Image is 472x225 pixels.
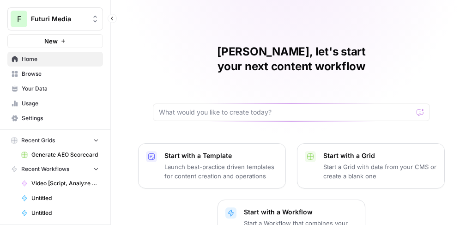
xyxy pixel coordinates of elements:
[31,209,99,217] span: Untitled
[22,99,99,108] span: Usage
[31,151,99,159] span: Generate AEO Scorecard
[297,143,445,189] button: Start with a GridStart a Grid with data from your CMS or create a blank one
[7,96,103,111] a: Usage
[7,7,103,30] button: Workspace: Futuri Media
[21,165,69,173] span: Recent Workflows
[153,44,430,74] h1: [PERSON_NAME], let's start your next content workflow
[323,162,437,181] p: Start a Grid with data from your CMS or create a blank one
[7,81,103,96] a: Your Data
[7,111,103,126] a: Settings
[7,134,103,147] button: Recent Grids
[7,34,103,48] button: New
[17,13,21,24] span: F
[21,136,55,145] span: Recent Grids
[164,162,278,181] p: Launch best-practice driven templates for content creation and operations
[164,151,278,160] p: Start with a Template
[22,114,99,122] span: Settings
[44,36,58,46] span: New
[138,143,286,189] button: Start with a TemplateLaunch best-practice driven templates for content creation and operations
[7,67,103,81] a: Browse
[22,85,99,93] span: Your Data
[17,206,103,220] a: Untitled
[244,207,357,217] p: Start with a Workflow
[7,162,103,176] button: Recent Workflows
[22,55,99,63] span: Home
[17,191,103,206] a: Untitled
[159,108,413,117] input: What would you like to create today?
[31,179,99,188] span: Video [Script, Analyze video, generate new video]
[323,151,437,160] p: Start with a Grid
[17,176,103,191] a: Video [Script, Analyze video, generate new video]
[7,52,103,67] a: Home
[31,14,87,24] span: Futuri Media
[31,194,99,202] span: Untitled
[22,70,99,78] span: Browse
[17,147,103,162] a: Generate AEO Scorecard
